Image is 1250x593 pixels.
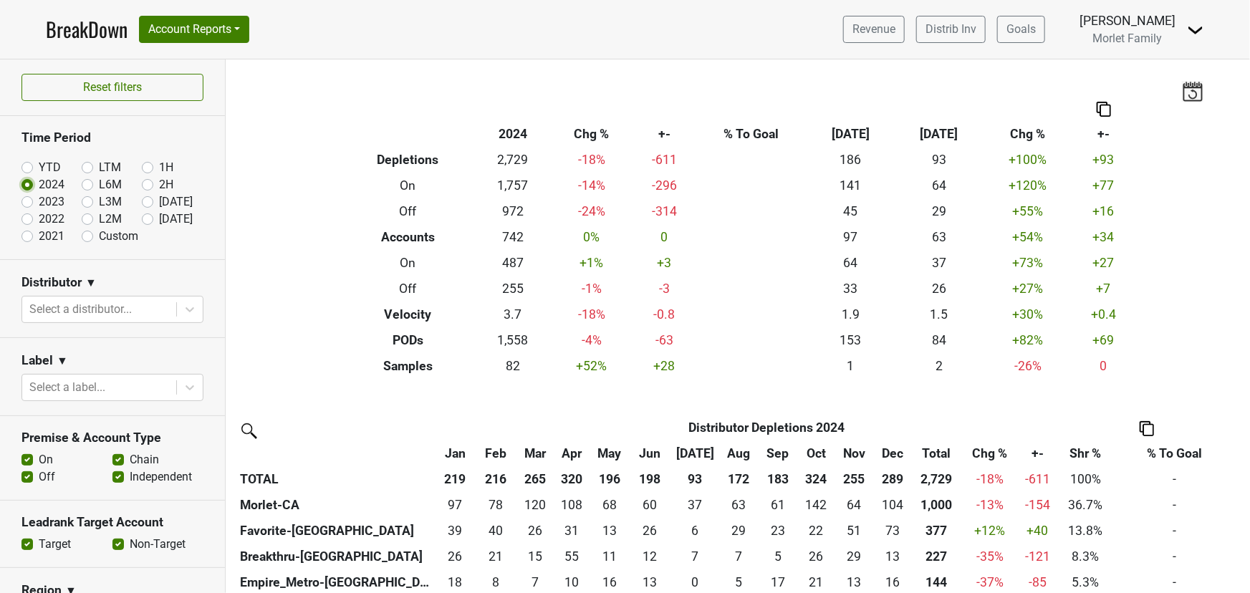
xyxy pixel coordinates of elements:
td: -314 [633,198,696,224]
div: 26 [438,547,472,566]
td: 142 [799,492,834,518]
th: % To Goal [696,121,807,147]
td: 972 [476,198,550,224]
td: 59.5 [630,492,670,518]
td: 33 [807,276,895,302]
th: 289 [875,466,910,492]
td: 78 [476,492,516,518]
td: -611 [633,147,696,173]
td: 1 [807,353,895,379]
td: 23.167 [758,518,799,544]
th: Off [340,276,476,302]
td: 107.999 [554,492,590,518]
td: 21 [476,544,516,569]
td: 64 [895,173,984,198]
div: 73 [878,521,908,540]
td: 186 [807,147,895,173]
td: +27 % [984,276,1072,302]
th: Morlet-CA [236,492,435,518]
td: 29 [895,198,984,224]
img: filter [236,418,259,441]
td: +0.4 [1072,302,1135,327]
label: L2M [99,211,122,228]
div: 55 [557,547,586,566]
th: 226.501 [910,544,962,569]
th: Jul: activate to sort column ascending [670,440,720,466]
label: LTM [99,159,121,176]
td: -35 % [963,544,1017,569]
td: +1 % [550,250,633,276]
h3: Premise & Account Type [21,430,203,445]
label: [DATE] [159,211,193,228]
td: +55 % [984,198,1072,224]
td: 93 [895,147,984,173]
label: L6M [99,176,122,193]
td: -3 [633,276,696,302]
label: Non-Target [130,536,186,553]
div: 17 [761,573,794,592]
h3: Label [21,353,53,368]
td: 28.667 [834,544,875,569]
td: 12.333 [630,544,670,569]
td: +77 [1072,173,1135,198]
div: 12 [633,547,667,566]
th: Favorite-[GEOGRAPHIC_DATA] [236,518,435,544]
div: 15 [520,547,551,566]
td: +54 % [984,224,1072,250]
div: 29 [723,521,754,540]
td: 0 [1072,353,1135,379]
th: 198 [630,466,670,492]
th: 216 [476,466,516,492]
td: 487 [476,250,550,276]
div: 22 [802,521,830,540]
td: +100 % [984,147,1072,173]
a: BreakDown [46,14,128,44]
div: 39 [438,521,472,540]
div: 60 [633,496,667,514]
label: Target [39,536,71,553]
td: +27 [1072,250,1135,276]
td: +3 [633,250,696,276]
th: [DATE] [807,121,895,147]
div: 6 [674,521,717,540]
td: 8.3% [1058,544,1113,569]
div: 108 [557,496,586,514]
div: 26 [520,521,551,540]
th: 196 [590,466,630,492]
td: -1 % [550,276,633,302]
div: 13 [593,521,626,540]
td: 12.5 [875,544,910,569]
th: 2,729 [910,466,962,492]
td: +34 [1072,224,1135,250]
td: -18 % [550,302,633,327]
div: 26 [802,547,830,566]
div: -121 [1021,547,1054,566]
td: 26 [895,276,984,302]
div: 377 [914,521,959,540]
td: 28.666 [720,518,758,544]
span: -18% [976,472,1004,486]
div: 23 [761,521,794,540]
td: 0 % [550,224,633,250]
td: 39.501 [476,518,516,544]
img: Copy to clipboard [1140,421,1154,436]
td: -14 % [550,173,633,198]
div: 13 [633,573,667,592]
th: Feb: activate to sort column ascending [476,440,516,466]
td: 63.5 [834,492,875,518]
div: 11 [593,547,626,566]
div: [PERSON_NAME] [1080,11,1176,30]
th: Jun: activate to sort column ascending [630,440,670,466]
div: 1,000 [914,496,959,514]
th: Oct: activate to sort column ascending [799,440,834,466]
th: 172 [720,466,758,492]
div: 21 [479,547,513,566]
th: +-: activate to sort column ascending [1017,440,1058,466]
td: -18 % [550,147,633,173]
th: Chg % [550,121,633,147]
th: Breakthru-[GEOGRAPHIC_DATA] [236,544,435,569]
td: 5 [758,544,799,569]
td: 60.5 [758,492,799,518]
div: 51 [837,521,871,540]
th: Samples [340,353,476,379]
